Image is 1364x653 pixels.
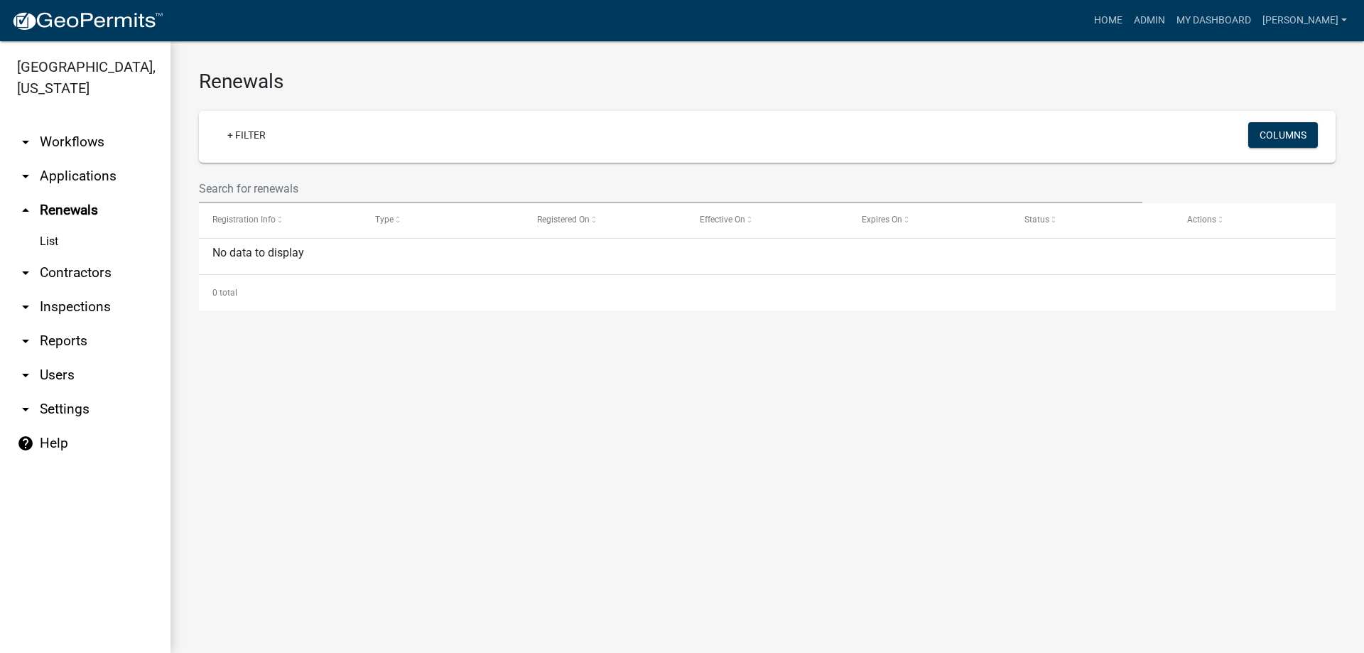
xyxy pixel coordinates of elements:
[1128,7,1171,34] a: Admin
[700,215,745,225] span: Effective On
[17,202,34,219] i: arrow_drop_up
[199,174,1142,203] input: Search for renewals
[17,333,34,350] i: arrow_drop_down
[1171,7,1257,34] a: My Dashboard
[17,367,34,384] i: arrow_drop_down
[17,168,34,185] i: arrow_drop_down
[17,435,34,452] i: help
[199,239,1336,274] div: No data to display
[1011,203,1174,237] datatable-header-cell: Status
[212,215,276,225] span: Registration Info
[1088,7,1128,34] a: Home
[17,264,34,281] i: arrow_drop_down
[199,70,1336,94] h3: Renewals
[17,298,34,315] i: arrow_drop_down
[17,401,34,418] i: arrow_drop_down
[1173,203,1336,237] datatable-header-cell: Actions
[862,215,902,225] span: Expires On
[1187,215,1216,225] span: Actions
[524,203,686,237] datatable-header-cell: Registered On
[848,203,1011,237] datatable-header-cell: Expires On
[1024,215,1049,225] span: Status
[216,122,277,148] a: + Filter
[362,203,524,237] datatable-header-cell: Type
[17,134,34,151] i: arrow_drop_down
[537,215,590,225] span: Registered On
[686,203,849,237] datatable-header-cell: Effective On
[199,275,1336,311] div: 0 total
[199,203,362,237] datatable-header-cell: Registration Info
[375,215,394,225] span: Type
[1248,122,1318,148] button: Columns
[1257,7,1353,34] a: [PERSON_NAME]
